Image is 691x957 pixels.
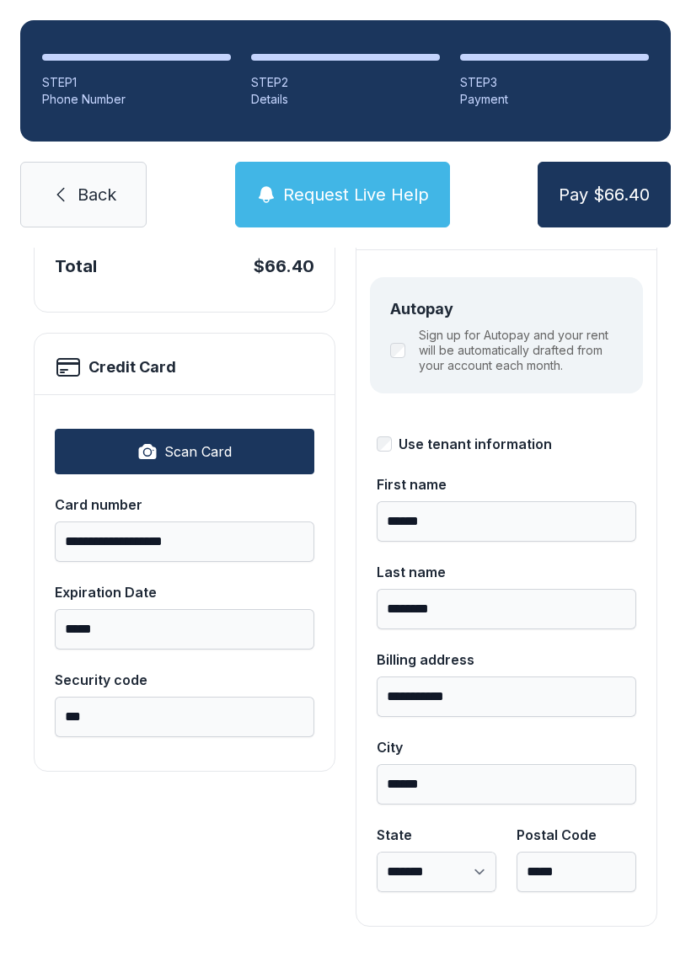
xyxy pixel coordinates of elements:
input: Last name [377,589,636,629]
span: Back [78,183,116,206]
div: Last name [377,562,636,582]
div: City [377,737,636,757]
input: Card number [55,521,314,562]
div: Phone Number [42,91,231,108]
div: $66.40 [254,254,314,278]
div: First name [377,474,636,495]
select: State [377,852,496,892]
div: STEP 1 [42,74,231,91]
div: STEP 3 [460,74,649,91]
span: Scan Card [164,441,232,462]
div: Security code [55,670,314,690]
div: STEP 2 [251,74,440,91]
div: Billing address [377,650,636,670]
span: Pay $66.40 [559,183,650,206]
div: Postal Code [517,825,636,845]
span: Request Live Help [283,183,429,206]
input: First name [377,501,636,542]
h2: Credit Card [88,356,176,379]
input: Postal Code [517,852,636,892]
div: Details [251,91,440,108]
label: Sign up for Autopay and your rent will be automatically drafted from your account each month. [419,328,623,373]
div: Autopay [390,297,623,321]
div: Use tenant information [399,434,552,454]
div: Payment [460,91,649,108]
div: Total [55,254,97,278]
div: Card number [55,495,314,515]
div: State [377,825,496,845]
input: Billing address [377,676,636,717]
input: Security code [55,697,314,737]
input: City [377,764,636,805]
div: Expiration Date [55,582,314,602]
input: Expiration Date [55,609,314,650]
